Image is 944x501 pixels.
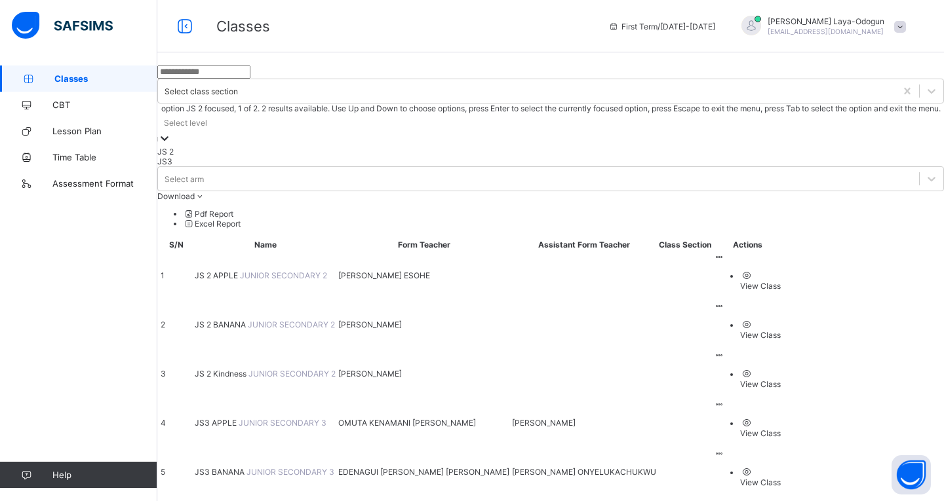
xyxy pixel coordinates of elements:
[338,270,430,280] span: [PERSON_NAME] ESOHE
[159,103,941,113] span: option JS 2 focused, 1 of 2. 2 results available. Use Up and Down to choose options, press Enter ...
[740,379,781,389] div: View Class
[338,418,476,428] span: OMUTA KENAMANI [PERSON_NAME]
[195,418,239,428] span: JS3 APPLE
[768,16,884,26] span: [PERSON_NAME] Laya-Odogun
[165,86,238,96] div: Select class section
[728,16,913,37] div: NellyLaya-Odogun
[160,239,193,250] th: S/N
[740,281,781,291] div: View Class
[246,467,334,477] span: JUNIOR SECONDARY 3
[157,191,195,201] span: Download
[194,239,336,250] th: Name
[52,470,157,480] span: Help
[52,126,157,136] span: Lesson Plan
[240,270,327,280] span: JUNIOR SECONDARY 2
[184,209,944,219] li: dropdown-list-item-null-0
[195,369,248,379] span: JS 2 Kindness
[164,118,207,128] div: Select level
[512,467,656,477] span: [PERSON_NAME] ONYELUKACHUKWU
[338,369,402,379] span: [PERSON_NAME]
[892,455,931,494] button: Open asap
[658,239,712,250] th: Class Section
[608,22,715,31] span: session/term information
[338,239,510,250] th: Form Teacher
[195,320,248,329] span: JS 2 BANANA
[239,418,326,428] span: JUNIOR SECONDARY 3
[52,152,157,162] span: Time Table
[216,18,270,35] span: Classes
[740,428,781,438] div: View Class
[160,251,193,299] td: 1
[512,418,576,428] span: [PERSON_NAME]
[157,147,944,157] div: JS 2
[157,157,944,166] div: JS3
[713,239,781,250] th: Actions
[54,73,157,84] span: Classes
[160,448,193,496] td: 5
[52,178,157,189] span: Assessment Format
[768,28,884,35] span: [EMAIL_ADDRESS][DOMAIN_NAME]
[338,467,509,477] span: EDENAGUI [PERSON_NAME] [PERSON_NAME]
[160,301,193,348] td: 2
[248,369,336,379] span: JUNIOR SECONDARY 2
[165,174,204,184] div: Select arm
[160,350,193,398] td: 3
[184,219,944,229] li: dropdown-list-item-null-1
[511,239,657,250] th: Assistant Form Teacher
[248,320,335,329] span: JUNIOR SECONDARY 2
[195,270,240,280] span: JS 2 APPLE
[12,12,113,39] img: safsims
[338,320,402,329] span: [PERSON_NAME]
[740,330,781,340] div: View Class
[52,100,157,110] span: CBT
[740,477,781,487] div: View Class
[195,467,246,477] span: JS3 BANANA
[160,399,193,447] td: 4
